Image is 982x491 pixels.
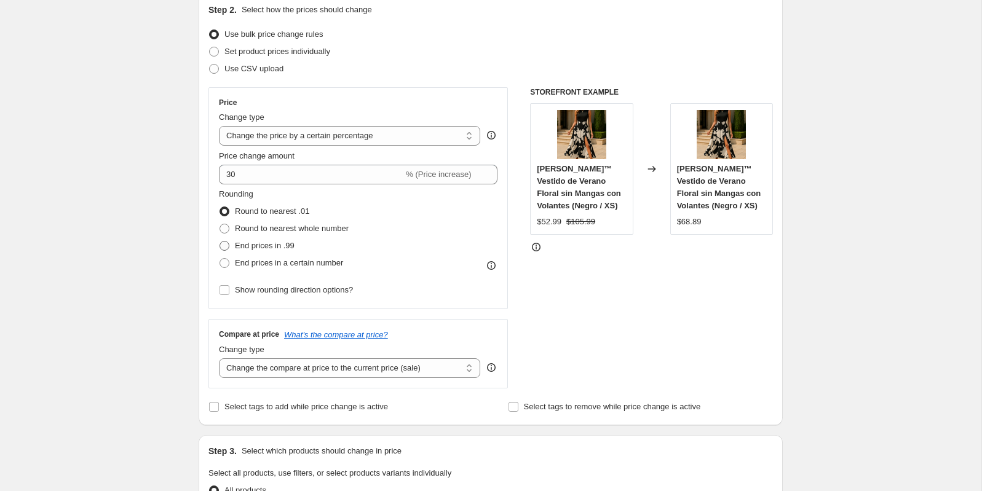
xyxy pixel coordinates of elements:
img: ChatGPT_Image_Apr_14_2025_01_12_37_PM_80x.png [557,110,606,159]
div: help [485,361,497,374]
span: Show rounding direction options? [235,285,353,294]
div: help [485,129,497,141]
strike: $105.99 [566,216,595,228]
span: [PERSON_NAME]™ Vestido de Verano Floral sin Mangas con Volantes (Negro / XS) [677,164,761,210]
p: Select which products should change in price [242,445,402,457]
h3: Price [219,98,237,108]
div: $52.99 [537,216,561,228]
span: End prices in .99 [235,241,295,250]
span: End prices in a certain number [235,258,343,267]
button: What's the compare at price? [284,330,388,339]
span: Use CSV upload [224,64,283,73]
span: Select tags to add while price change is active [224,402,388,411]
span: Set product prices individually [224,47,330,56]
h2: Step 3. [208,445,237,457]
span: Price change amount [219,151,295,160]
h3: Compare at price [219,329,279,339]
span: Round to nearest whole number [235,224,349,233]
span: Select tags to remove while price change is active [524,402,701,411]
span: Change type [219,345,264,354]
p: Select how the prices should change [242,4,372,16]
div: $68.89 [677,216,702,228]
h2: Step 2. [208,4,237,16]
img: ChatGPT_Image_Apr_14_2025_01_12_37_PM_80x.png [697,110,746,159]
span: Rounding [219,189,253,198]
input: -15 [219,165,403,184]
span: Select all products, use filters, or select products variants individually [208,468,451,477]
h6: STOREFRONT EXAMPLE [530,87,773,97]
span: Round to nearest .01 [235,206,309,216]
span: % (Price increase) [406,170,471,179]
span: [PERSON_NAME]™ Vestido de Verano Floral sin Mangas con Volantes (Negro / XS) [537,164,621,210]
span: Change type [219,112,264,122]
span: Use bulk price change rules [224,29,323,39]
